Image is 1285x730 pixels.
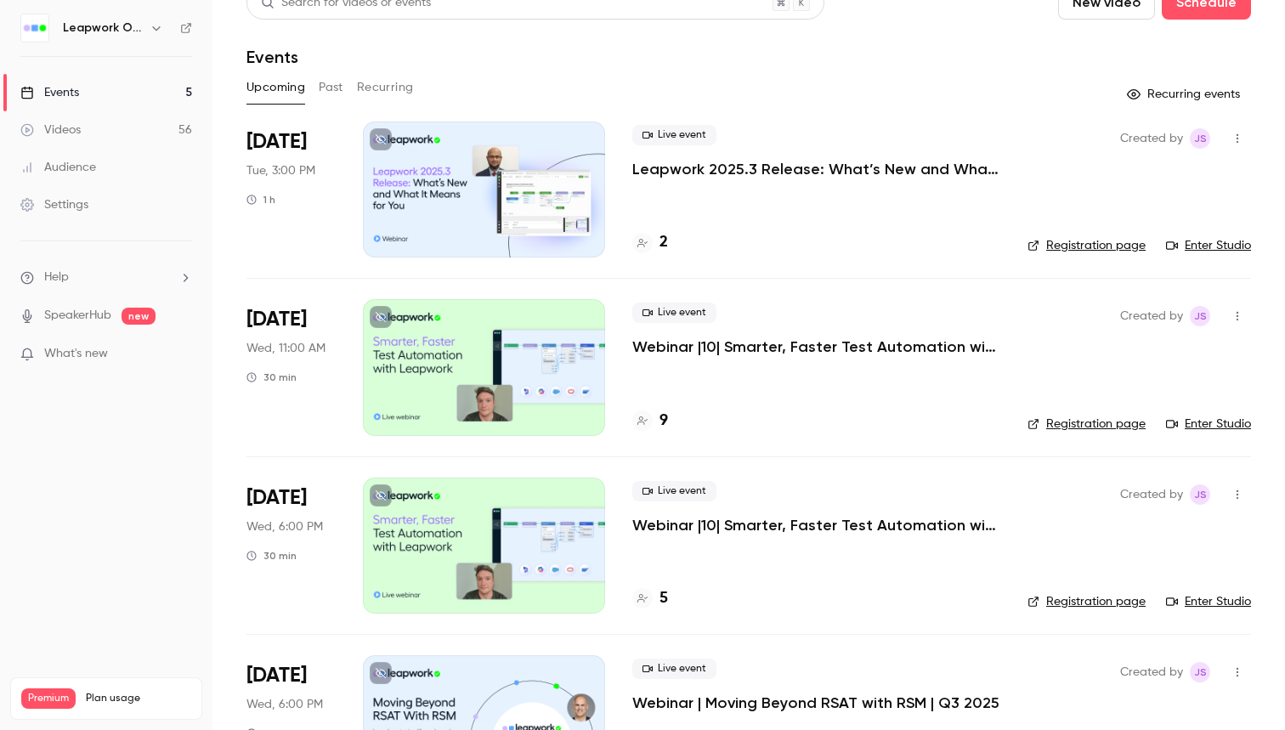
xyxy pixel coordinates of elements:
div: 1 h [246,193,275,207]
h4: 2 [659,231,668,254]
span: Wed, 6:00 PM [246,696,323,713]
a: Webinar | Moving Beyond RSAT with RSM | Q3 2025 [632,693,999,713]
span: JS [1194,484,1207,505]
a: SpeakerHub [44,307,111,325]
span: Live event [632,659,716,679]
div: 30 min [246,549,297,563]
a: Registration page [1027,593,1146,610]
a: 5 [632,587,668,610]
a: Enter Studio [1166,593,1251,610]
span: [DATE] [246,306,307,333]
h1: Events [246,47,298,67]
span: new [122,308,156,325]
span: What's new [44,345,108,363]
div: Oct 29 Wed, 10:00 AM (America/Los Angeles) [246,478,336,614]
div: Videos [20,122,81,139]
span: Help [44,269,69,286]
span: Plan usage [86,692,191,705]
span: Created by [1120,306,1183,326]
span: Live event [632,125,716,145]
span: Jaynesh Singh [1190,128,1210,149]
span: [DATE] [246,484,307,512]
span: Jaynesh Singh [1190,306,1210,326]
span: JS [1194,306,1207,326]
a: Webinar |10| Smarter, Faster Test Automation with Leapwork | US | Q4 2025 [632,515,1000,535]
span: Created by [1120,662,1183,682]
div: Events [20,84,79,101]
span: Created by [1120,128,1183,149]
a: Enter Studio [1166,237,1251,254]
span: Tue, 3:00 PM [246,162,315,179]
div: Oct 28 Tue, 10:00 AM (America/New York) [246,122,336,257]
div: 30 min [246,371,297,384]
iframe: Noticeable Trigger [172,347,192,362]
span: JS [1194,128,1207,149]
a: Enter Studio [1166,416,1251,433]
a: Leapwork 2025.3 Release: What’s New and What It Means for You [632,159,1000,179]
button: Recurring [357,74,414,101]
span: JS [1194,662,1207,682]
a: Registration page [1027,416,1146,433]
div: Audience [20,159,96,176]
a: 2 [632,231,668,254]
a: Registration page [1027,237,1146,254]
span: Wed, 11:00 AM [246,340,325,357]
button: Recurring events [1119,81,1251,108]
div: Settings [20,196,88,213]
div: Oct 29 Wed, 10:00 AM (Europe/London) [246,299,336,435]
h6: Leapwork Online Event [63,20,143,37]
span: Premium [21,688,76,709]
li: help-dropdown-opener [20,269,192,286]
span: Live event [632,303,716,323]
a: 9 [632,410,668,433]
button: Past [319,74,343,101]
span: Live event [632,481,716,501]
h4: 5 [659,587,668,610]
a: Webinar |10| Smarter, Faster Test Automation with Leapwork | EMEA | Q4 2025 [632,337,1000,357]
h4: 9 [659,410,668,433]
span: Created by [1120,484,1183,505]
span: Wed, 6:00 PM [246,518,323,535]
span: Jaynesh Singh [1190,662,1210,682]
img: Leapwork Online Event [21,14,48,42]
button: Upcoming [246,74,305,101]
span: [DATE] [246,662,307,689]
span: [DATE] [246,128,307,156]
span: Jaynesh Singh [1190,484,1210,505]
